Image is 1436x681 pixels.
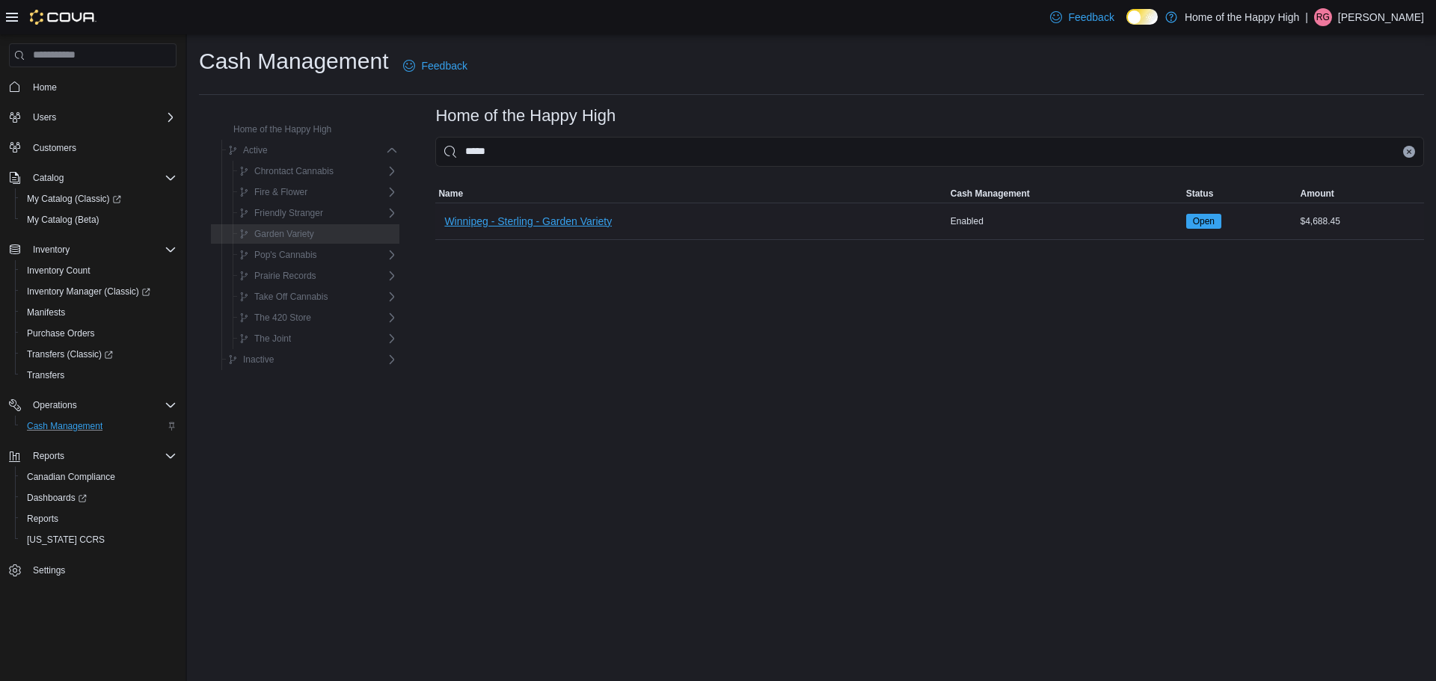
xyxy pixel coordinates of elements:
span: Manifests [21,303,177,321]
span: RG [1316,8,1330,26]
span: Settings [33,564,65,576]
p: | [1305,8,1308,26]
span: Canadian Compliance [27,471,115,483]
span: Transfers (Classic) [27,348,113,360]
span: Winnipeg - Sterling - Garden Variety [444,214,612,229]
button: Operations [3,395,182,416]
span: Dashboards [27,492,87,504]
a: My Catalog (Classic) [21,190,127,208]
a: My Catalog (Classic) [15,188,182,209]
span: The Joint [254,333,291,345]
span: Open [1193,215,1215,228]
button: Name [435,185,947,203]
span: Reports [27,447,177,465]
span: Status [1186,188,1214,200]
span: [US_STATE] CCRS [27,534,105,546]
button: Home [3,76,182,98]
button: Fire & Flower [233,183,313,201]
nav: Complex example [9,70,177,620]
button: Pop's Cannabis [233,246,323,264]
span: Home [33,81,57,93]
button: Amount [1297,185,1424,203]
span: My Catalog (Beta) [21,211,177,229]
span: Fire & Flower [254,186,307,198]
span: My Catalog (Beta) [27,214,99,226]
a: Home [27,78,63,96]
span: Reports [27,513,58,525]
button: Settings [3,559,182,581]
span: My Catalog (Classic) [27,193,121,205]
span: Customers [27,138,177,157]
button: Winnipeg - Sterling - Garden Variety [438,206,618,236]
button: Garden Variety [233,225,320,243]
span: Cash Management [951,188,1030,200]
span: Transfers [21,366,177,384]
span: Friendly Stranger [254,207,323,219]
button: Purchase Orders [15,323,182,344]
button: Manifests [15,302,182,323]
span: Garden Variety [254,228,314,240]
button: The 420 Store [233,309,317,327]
a: Transfers (Classic) [21,345,119,363]
a: Customers [27,139,82,157]
span: Transfers [27,369,64,381]
span: Inactive [243,354,274,366]
span: Catalog [27,169,177,187]
button: Clear input [1403,146,1415,158]
a: Dashboards [15,487,182,508]
span: Chrontact Cannabis [254,165,334,177]
button: Users [3,107,182,128]
button: Catalog [27,169,70,187]
span: Name [438,188,463,200]
button: Customers [3,137,182,158]
span: Take Off Cannabis [254,291,328,303]
button: Cash Management [948,185,1183,203]
button: Active [222,141,274,159]
button: Catalog [3,167,182,188]
div: Enabled [948,212,1183,230]
a: Feedback [1044,2,1120,32]
span: Settings [27,561,177,579]
button: Inventory Count [15,260,182,281]
a: Settings [27,561,71,579]
button: [US_STATE] CCRS [15,529,182,550]
a: Transfers (Classic) [15,344,182,365]
button: The Joint [233,330,297,348]
span: Inventory Manager (Classic) [27,286,150,298]
span: Catalog [33,172,64,184]
button: Reports [27,447,70,465]
button: Reports [3,446,182,466]
p: Home of the Happy High [1185,8,1299,26]
a: Inventory Manager (Classic) [21,283,156,301]
span: The 420 Store [254,312,311,324]
button: Inactive [222,351,280,369]
button: Chrontact Cannabis [233,162,340,180]
span: My Catalog (Classic) [21,190,177,208]
input: Dark Mode [1126,9,1158,25]
span: Users [33,111,56,123]
button: Cash Management [15,416,182,437]
a: Feedback [397,51,473,81]
span: Amount [1300,188,1334,200]
input: This is a search bar. As you type, the results lower in the page will automatically filter. [435,137,1424,167]
span: Purchase Orders [21,324,177,342]
span: Feedback [1068,10,1114,25]
button: Take Off Cannabis [233,288,334,306]
span: Inventory [33,244,70,256]
button: My Catalog (Beta) [15,209,182,230]
button: Friendly Stranger [233,204,329,222]
span: Home of the Happy High [233,123,331,135]
a: Transfers [21,366,70,384]
a: Purchase Orders [21,324,101,342]
span: Open [1186,214,1221,229]
button: Users [27,108,62,126]
a: Dashboards [21,489,93,507]
span: Reports [21,510,177,528]
span: Purchase Orders [27,327,95,339]
div: Ryan Gibbons [1314,8,1332,26]
button: Inventory [27,241,76,259]
a: Inventory Count [21,262,96,280]
a: Reports [21,510,64,528]
span: Users [27,108,177,126]
span: Reports [33,450,64,462]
